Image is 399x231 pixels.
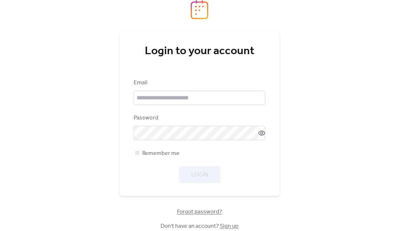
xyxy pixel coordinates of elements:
div: Email [134,79,264,87]
span: Don't have an account? [161,222,238,231]
a: Forgot password? [177,210,222,214]
div: Login to your account [134,44,265,58]
div: Password [134,114,264,122]
span: Remember me [142,149,179,158]
span: Forgot password? [177,208,222,216]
